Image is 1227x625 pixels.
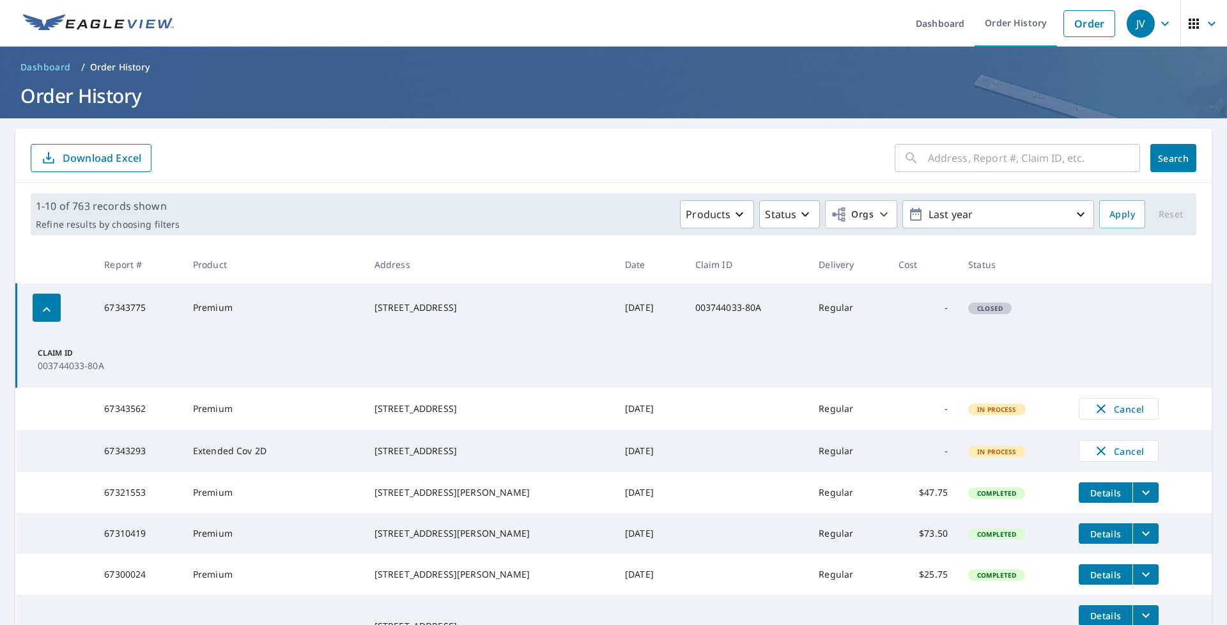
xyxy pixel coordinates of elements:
th: Delivery [808,246,888,283]
td: Premium [183,513,364,554]
td: 67300024 [94,554,183,595]
div: [STREET_ADDRESS][PERSON_NAME] [374,527,605,540]
td: [DATE] [615,554,685,595]
p: Products [686,207,730,222]
td: [DATE] [615,513,685,554]
th: Product [183,246,364,283]
button: detailsBtn-67310419 [1079,523,1132,544]
td: - [888,388,959,430]
td: - [888,430,959,472]
p: Last year [923,203,1073,226]
span: Completed [969,571,1024,580]
div: [STREET_ADDRESS] [374,402,605,415]
span: Details [1086,610,1125,622]
li: / [81,59,85,75]
td: $73.50 [888,513,959,554]
div: [STREET_ADDRESS] [374,445,605,457]
td: Premium [183,283,364,332]
td: Premium [183,554,364,595]
p: Status [765,207,796,222]
td: $47.75 [888,472,959,513]
span: In Process [969,405,1024,414]
span: Search [1161,152,1186,164]
p: Order History [90,61,150,74]
div: [STREET_ADDRESS][PERSON_NAME] [374,568,605,581]
button: Status [759,200,820,228]
td: - [888,283,959,332]
p: Download Excel [63,151,141,165]
span: Completed [969,530,1024,539]
td: Regular [808,283,888,332]
span: Details [1086,487,1125,499]
span: Dashboard [20,61,71,74]
a: Dashboard [15,57,76,77]
span: Closed [969,304,1010,313]
td: [DATE] [615,283,685,332]
td: Premium [183,472,364,513]
td: Premium [183,388,364,430]
span: Cancel [1092,443,1145,459]
td: Regular [808,388,888,430]
td: $25.75 [888,554,959,595]
td: [DATE] [615,388,685,430]
img: EV Logo [23,14,174,33]
td: Extended Cov 2D [183,430,364,472]
p: Claim ID [38,347,114,359]
p: 1-10 of 763 records shown [36,198,180,214]
a: Order [1063,10,1115,37]
th: Claim ID [685,246,809,283]
td: 67343562 [94,388,183,430]
button: filesDropdownBtn-67310419 [1132,523,1159,544]
span: In Process [969,447,1024,456]
div: [STREET_ADDRESS] [374,301,605,314]
button: detailsBtn-67300024 [1079,564,1132,585]
button: Last year [902,200,1094,228]
p: 003744033-80A [38,359,114,372]
span: Details [1086,528,1125,540]
td: 67343775 [94,283,183,332]
span: Cancel [1092,401,1145,416]
button: Apply [1099,200,1145,228]
th: Report # [94,246,183,283]
td: Regular [808,472,888,513]
td: 003744033-80A [685,283,809,332]
td: [DATE] [615,430,685,472]
th: Status [958,246,1069,283]
td: 67310419 [94,513,183,554]
button: detailsBtn-67321553 [1079,482,1132,503]
button: Products [680,200,754,228]
span: Orgs [831,207,874,223]
button: Download Excel [31,144,151,172]
input: Address, Report #, Claim ID, etc. [928,140,1140,176]
span: Completed [969,489,1024,498]
span: Apply [1109,207,1135,223]
span: Details [1086,569,1125,581]
div: [STREET_ADDRESS][PERSON_NAME] [374,486,605,499]
td: Regular [808,430,888,472]
div: JV [1127,10,1155,38]
th: Cost [888,246,959,283]
button: filesDropdownBtn-67321553 [1132,482,1159,503]
td: [DATE] [615,472,685,513]
td: 67343293 [94,430,183,472]
th: Date [615,246,685,283]
button: Orgs [825,200,897,228]
button: Cancel [1079,398,1159,420]
p: Refine results by choosing filters [36,219,180,230]
nav: breadcrumb [15,57,1212,77]
th: Address [364,246,615,283]
td: 67321553 [94,472,183,513]
td: Regular [808,554,888,595]
button: Cancel [1079,440,1159,462]
h1: Order History [15,83,1212,109]
button: filesDropdownBtn-67300024 [1132,564,1159,585]
button: Search [1150,144,1196,172]
td: Regular [808,513,888,554]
